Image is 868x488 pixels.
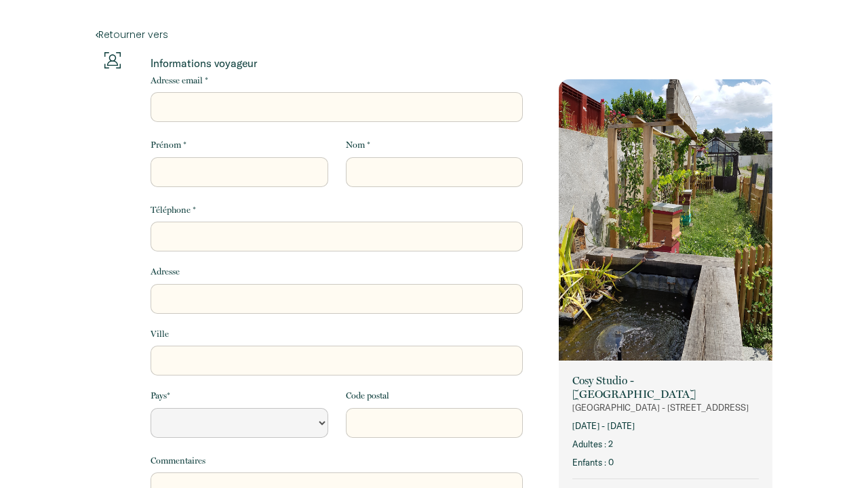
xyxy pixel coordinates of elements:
[346,138,370,152] label: Nom *
[572,420,759,432] p: [DATE] - [DATE]
[572,438,759,451] p: Adultes : 2
[96,27,772,42] a: Retourner vers
[151,265,180,279] label: Adresse
[559,79,772,364] img: rental-image
[572,401,759,414] p: [GEOGRAPHIC_DATA] - [STREET_ADDRESS]
[104,52,121,68] img: guests-info
[151,389,170,403] label: Pays
[151,203,196,217] label: Téléphone *
[151,454,205,468] label: Commentaires
[151,74,208,87] label: Adresse email *
[151,408,328,438] select: Default select example
[151,327,169,341] label: Ville
[151,56,523,70] p: Informations voyageur
[346,389,389,403] label: Code postal
[572,456,759,469] p: Enfants : 0
[151,138,186,152] label: Prénom *
[572,374,759,401] p: Cosy Studio - [GEOGRAPHIC_DATA]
